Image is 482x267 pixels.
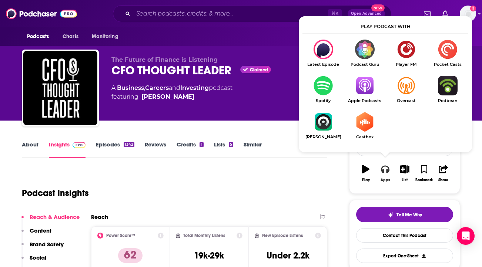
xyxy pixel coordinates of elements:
[145,84,169,91] a: Careers
[385,98,427,103] span: Overcast
[73,142,86,148] img: Podchaser Pro
[438,178,448,182] div: Share
[434,160,453,187] button: Share
[356,249,453,263] button: Export One-Sheet
[180,84,209,91] a: Investing
[229,142,233,147] div: 5
[344,62,385,67] span: Podcast Guru
[30,227,51,234] p: Content
[23,51,97,125] img: CFO THOUGHT LEADER
[460,6,476,22] span: Logged in as AparnaKulkarni
[381,178,390,182] div: Apps
[460,6,476,22] img: User Profile
[356,160,375,187] button: Play
[402,178,408,182] div: List
[91,213,108,220] h2: Reach
[117,84,144,91] a: Business
[328,9,342,18] span: ⌘ K
[344,76,385,103] a: Apple PodcastsApple Podcasts
[457,227,475,245] div: Open Intercom Messenger
[262,233,303,238] h2: New Episode Listens
[302,62,344,67] span: Latest Episode
[27,31,49,42] span: Podcasts
[344,98,385,103] span: Apple Podcasts
[124,142,134,147] div: 1342
[96,141,134,158] a: Episodes1342
[141,92,194,101] a: Jack Sweeney
[427,98,468,103] span: Podbean
[113,5,391,22] div: Search podcasts, credits, & more...
[344,40,385,67] a: Podcast GuruPodcast Guru
[302,135,344,139] span: [PERSON_NAME]
[244,141,262,158] a: Similar
[356,228,453,243] a: Contact This Podcast
[375,160,395,187] button: Apps
[145,141,166,158] a: Reviews
[250,68,268,72] span: Claimed
[348,9,385,18] button: Open AdvancedNew
[22,141,39,158] a: About
[385,62,427,67] span: Player FM
[414,160,434,187] button: Bookmark
[111,84,232,101] div: A podcast
[144,84,145,91] span: ,
[302,98,344,103] span: Spotify
[470,6,476,11] svg: Add a profile image
[183,233,225,238] h2: Total Monthly Listens
[30,213,80,220] p: Reach & Audience
[371,4,385,11] span: New
[302,76,344,103] a: SpotifySpotify
[58,30,83,44] a: Charts
[302,40,344,67] div: CFO THOUGHT LEADER on Latest Episode
[302,112,344,139] a: Castro[PERSON_NAME]
[87,30,128,44] button: open menu
[427,76,468,103] a: PodbeanPodbean
[267,250,309,261] h3: Under 2.2k
[106,233,135,238] h2: Power Score™
[362,178,370,182] div: Play
[177,141,203,158] a: Credits1
[111,56,218,63] span: The Future of Finance is Listening
[49,141,86,158] a: InsightsPodchaser Pro
[21,241,64,254] button: Brand Safety
[421,7,434,20] a: Show notifications dropdown
[356,207,453,222] button: tell me why sparkleTell Me Why
[344,135,385,139] span: Castbox
[22,30,58,44] button: open menu
[344,112,385,139] a: CastboxCastbox
[385,40,427,67] a: Player FMPlayer FM
[388,212,394,218] img: tell me why sparkle
[427,62,468,67] span: Pocket Casts
[111,92,232,101] span: featuring
[22,187,89,199] h1: Podcast Insights
[200,142,203,147] div: 1
[214,141,233,158] a: Lists5
[460,6,476,22] button: Show profile menu
[92,31,118,42] span: Monitoring
[30,254,46,261] p: Social
[133,8,328,20] input: Search podcasts, credits, & more...
[439,7,451,20] a: Show notifications dropdown
[385,76,427,103] a: OvercastOvercast
[395,160,414,187] button: List
[6,7,77,21] img: Podchaser - Follow, Share and Rate Podcasts
[30,241,64,248] p: Brand Safety
[21,227,51,241] button: Content
[21,213,80,227] button: Reach & Audience
[169,84,180,91] span: and
[118,248,143,263] p: 62
[302,20,468,34] div: Play podcast with
[194,250,224,261] h3: 19k-29k
[427,40,468,67] a: Pocket CastsPocket Casts
[63,31,78,42] span: Charts
[396,212,422,218] span: Tell Me Why
[415,178,433,182] div: Bookmark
